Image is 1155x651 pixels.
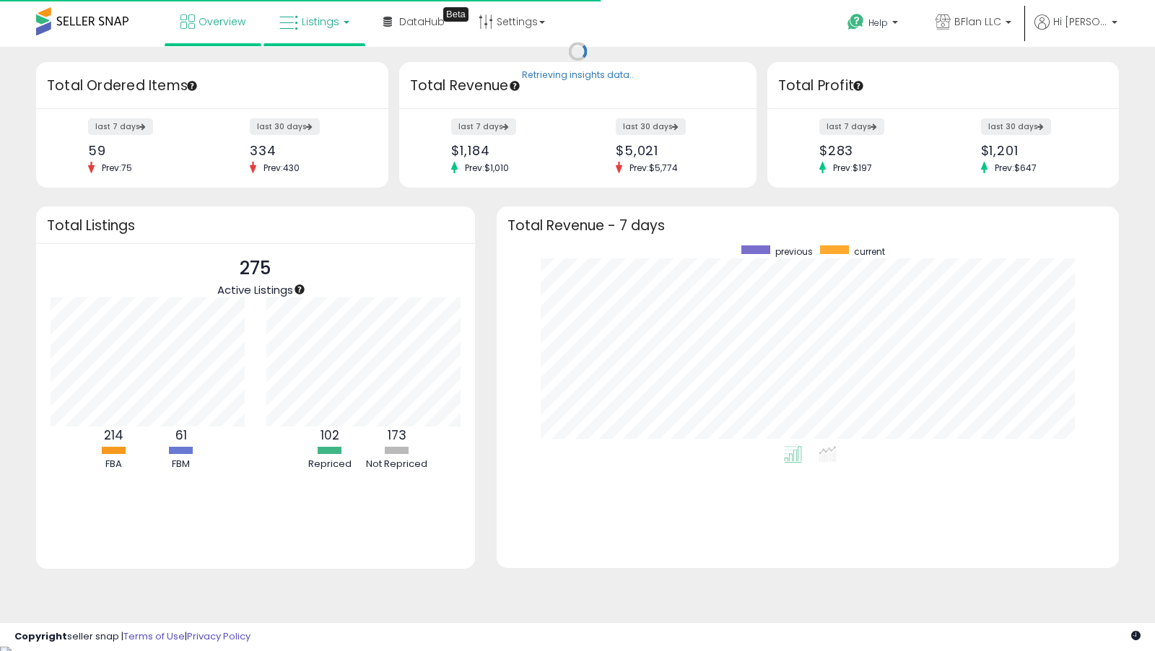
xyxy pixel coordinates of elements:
b: 214 [104,427,123,444]
div: Tooltip anchor [443,7,468,22]
div: 59 [88,143,201,158]
b: 173 [388,427,406,444]
div: Tooltip anchor [852,79,865,92]
span: Listings [302,14,339,29]
a: Help [836,2,912,47]
div: $5,021 [616,143,731,158]
span: Help [868,17,888,29]
label: last 30 days [616,118,686,135]
div: Not Repriced [365,458,430,471]
b: 61 [175,427,187,444]
h3: Total Revenue [410,76,746,96]
span: Hi [PERSON_NAME] [1053,14,1107,29]
label: last 7 days [819,118,884,135]
i: Get Help [847,13,865,31]
b: 102 [321,427,339,444]
div: Repriced [297,458,362,471]
span: BFlan LLC [954,14,1001,29]
p: 275 [217,255,293,282]
span: Prev: $1,010 [458,162,516,174]
span: Active Listings [217,282,293,297]
a: Privacy Policy [187,629,250,643]
label: last 30 days [250,118,320,135]
a: Hi [PERSON_NAME] [1034,14,1117,47]
span: previous [775,245,813,258]
div: Tooltip anchor [508,79,521,92]
span: Prev: 75 [95,162,139,174]
h3: Total Listings [47,220,464,231]
div: $1,184 [451,143,567,158]
label: last 7 days [88,118,153,135]
span: Prev: $647 [988,162,1044,174]
span: Prev: $5,774 [622,162,685,174]
span: Prev: $197 [826,162,879,174]
span: DataHub [399,14,445,29]
strong: Copyright [14,629,67,643]
label: last 7 days [451,118,516,135]
span: current [854,245,885,258]
span: Prev: 430 [256,162,307,174]
div: Tooltip anchor [293,283,306,296]
div: Retrieving insights data.. [522,69,634,82]
div: FBM [149,458,214,471]
h3: Total Ordered Items [47,76,378,96]
div: seller snap | | [14,630,250,644]
div: 334 [250,143,362,158]
div: Tooltip anchor [186,79,199,92]
h3: Total Revenue - 7 days [507,220,1109,231]
label: last 30 days [981,118,1051,135]
div: $283 [819,143,932,158]
h3: Total Profit [778,76,1109,96]
a: Terms of Use [123,629,185,643]
span: Overview [199,14,245,29]
div: $1,201 [981,143,1094,158]
div: FBA [82,458,147,471]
